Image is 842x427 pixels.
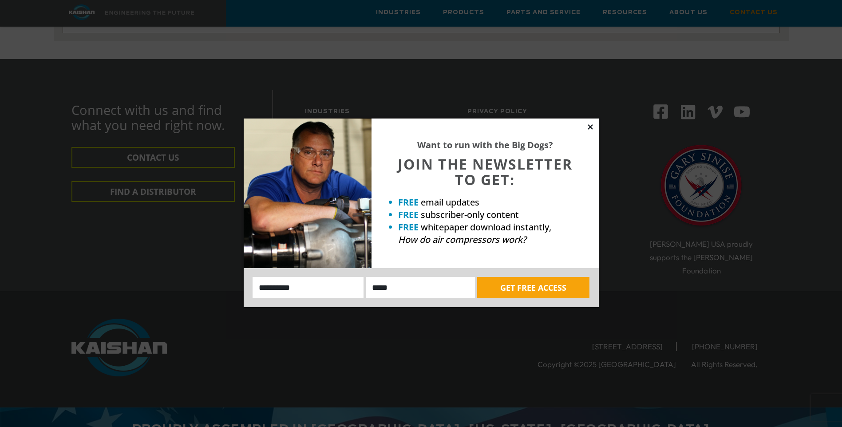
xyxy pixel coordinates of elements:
[417,139,553,151] strong: Want to run with the Big Dogs?
[477,277,589,298] button: GET FREE ACCESS
[586,123,594,131] button: Close
[366,277,475,298] input: Email
[253,277,364,298] input: Name:
[398,209,419,221] strong: FREE
[421,221,551,233] span: whitepaper download instantly,
[398,196,419,208] strong: FREE
[421,196,479,208] span: email updates
[421,209,519,221] span: subscriber-only content
[398,221,419,233] strong: FREE
[398,233,526,245] em: How do air compressors work?
[398,154,573,189] span: JOIN THE NEWSLETTER TO GET:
